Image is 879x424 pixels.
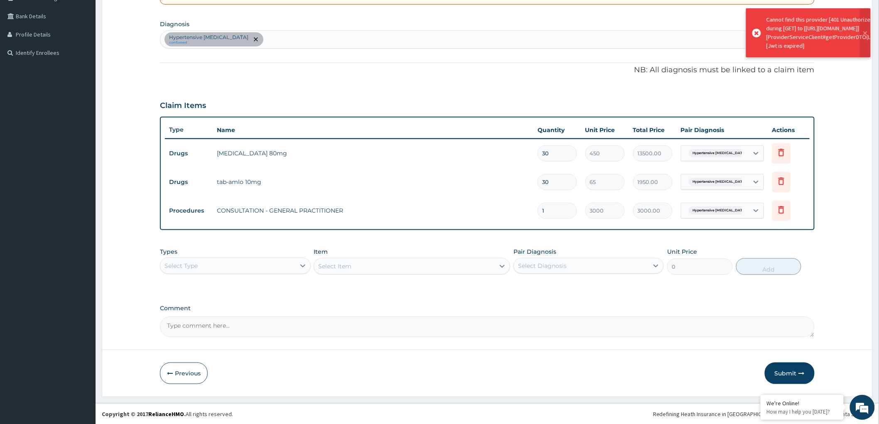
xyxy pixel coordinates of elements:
[213,122,533,138] th: Name
[581,122,629,138] th: Unit Price
[165,174,213,190] td: Drugs
[48,105,115,189] span: We're online!
[736,258,802,275] button: Add
[169,41,248,45] small: confirmed
[15,42,34,62] img: d_794563401_company_1708531726252_794563401
[102,410,186,418] strong: Copyright © 2017 .
[252,36,260,43] span: remove selection option
[689,206,751,215] span: Hypertensive [MEDICAL_DATA]
[4,227,158,256] textarea: Type your message and hit 'Enter'
[213,202,533,219] td: CONSULTATION - GENERAL PRACTITIONER
[169,34,248,41] p: Hypertensive [MEDICAL_DATA]
[767,408,837,415] p: How may I help you today?
[160,20,189,28] label: Diagnosis
[43,47,140,57] div: Chat with us now
[136,4,156,24] div: Minimize live chat window
[689,178,751,186] span: Hypertensive [MEDICAL_DATA]
[513,248,556,256] label: Pair Diagnosis
[689,149,751,157] span: Hypertensive [MEDICAL_DATA]
[160,363,208,384] button: Previous
[767,399,837,407] div: We're Online!
[765,363,815,384] button: Submit
[160,305,815,312] label: Comment
[148,410,184,418] a: RelianceHMO
[314,248,328,256] label: Item
[213,145,533,162] td: [MEDICAL_DATA] 80mg
[165,146,213,161] td: Drugs
[653,410,873,418] div: Redefining Heath Insurance in [GEOGRAPHIC_DATA] using Telemedicine and Data Science!
[165,122,213,137] th: Type
[165,262,198,270] div: Select Type
[165,203,213,218] td: Procedures
[518,262,567,270] div: Select Diagnosis
[629,122,677,138] th: Total Price
[533,122,581,138] th: Quantity
[160,248,177,255] label: Types
[667,248,697,256] label: Unit Price
[768,122,810,138] th: Actions
[160,101,206,110] h3: Claim Items
[160,65,815,76] p: NB: All diagnosis must be linked to a claim item
[677,122,768,138] th: Pair Diagnosis
[213,174,533,190] td: tab-amlo 10mg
